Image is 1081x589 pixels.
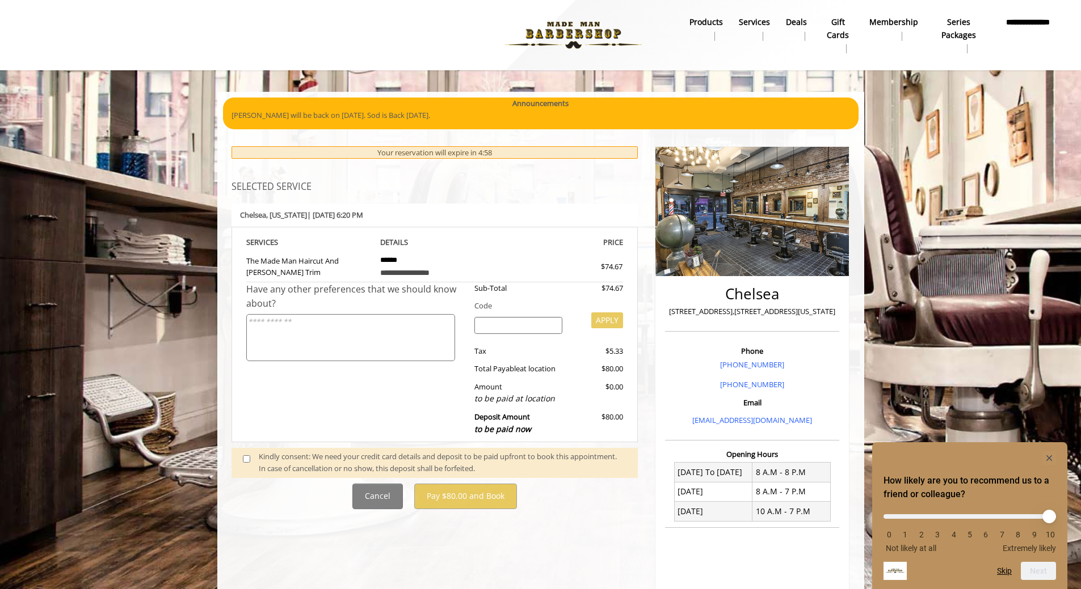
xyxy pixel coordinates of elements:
span: Not likely at all [886,544,936,553]
button: Cancel [352,484,403,509]
img: Made Man Barbershop logo [495,4,651,66]
li: 7 [996,530,1008,539]
b: Series packages [934,16,984,41]
li: 1 [899,530,911,539]
div: $74.67 [560,261,622,273]
button: Hide survey [1042,451,1056,465]
a: DealsDeals [778,14,815,44]
td: 8 A.M - 8 P.M [752,463,831,482]
b: gift cards [823,16,853,41]
li: 5 [964,530,975,539]
button: Pay $80.00 and Book [414,484,517,509]
b: Chelsea | [DATE] 6:20 PM [240,210,363,220]
h3: Opening Hours [665,450,839,458]
th: SERVICE [246,236,372,249]
div: Tax [466,345,571,357]
li: 3 [932,530,943,539]
b: Services [739,16,770,28]
b: products [689,16,723,28]
div: Have any other preferences that we should know about? [246,282,466,311]
h2: Chelsea [668,286,836,302]
h3: Phone [668,347,836,355]
div: How likely are you to recommend us to a friend or colleague? Select an option from 0 to 10, with ... [884,506,1056,553]
span: S [274,237,278,247]
td: [DATE] [674,482,752,501]
span: , [US_STATE] [266,210,307,220]
div: $0.00 [571,381,623,405]
h3: SELECTED SERVICE [232,182,638,192]
div: $80.00 [571,411,623,435]
li: 9 [1029,530,1040,539]
button: Skip [997,566,1012,575]
div: $80.00 [571,363,623,375]
td: The Made Man Haircut And [PERSON_NAME] Trim [246,249,372,282]
li: 8 [1012,530,1024,539]
div: Code [466,300,623,312]
b: Announcements [512,98,569,109]
td: [DATE] [674,502,752,521]
a: [PHONE_NUMBER] [720,359,784,370]
td: 10 A.M - 7 P.M [752,502,831,521]
h3: Email [668,399,836,406]
a: Series packagesSeries packages [926,14,992,56]
p: [STREET_ADDRESS],[STREET_ADDRESS][US_STATE] [668,306,836,317]
li: 2 [916,530,927,539]
div: How likely are you to recommend us to a friend or colleague? Select an option from 0 to 10, with ... [884,451,1056,580]
div: to be paid at location [474,392,562,405]
div: $74.67 [571,282,623,294]
th: PRICE [498,236,624,249]
a: [PHONE_NUMBER] [720,379,784,389]
div: Sub-Total [466,282,571,294]
a: MembershipMembership [861,14,926,44]
button: APPLY [591,312,623,328]
p: [PERSON_NAME] will be back on [DATE]. Sod is Back [DATE]. [232,109,850,121]
li: 0 [884,530,895,539]
span: to be paid now [474,423,531,434]
div: $5.33 [571,345,623,357]
button: Next question [1021,562,1056,580]
h2: How likely are you to recommend us to a friend or colleague? Select an option from 0 to 10, with ... [884,474,1056,501]
li: 4 [948,530,960,539]
div: Amount [466,381,571,405]
a: [EMAIL_ADDRESS][DOMAIN_NAME] [692,415,812,425]
td: [DATE] To [DATE] [674,463,752,482]
li: 10 [1045,530,1056,539]
div: Total Payable [466,363,571,375]
a: Productsproducts [682,14,731,44]
span: at location [520,363,556,374]
a: Gift cardsgift cards [815,14,861,56]
th: DETAILS [372,236,498,249]
a: ServicesServices [731,14,778,44]
div: Your reservation will expire in 4:58 [232,146,638,159]
b: Deals [786,16,807,28]
div: Kindly consent: We need your credit card details and deposit to be paid upfront to book this appo... [259,451,626,474]
span: Extremely likely [1003,544,1056,553]
b: Membership [869,16,918,28]
b: Deposit Amount [474,412,531,434]
li: 6 [980,530,991,539]
td: 8 A.M - 7 P.M [752,482,831,501]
